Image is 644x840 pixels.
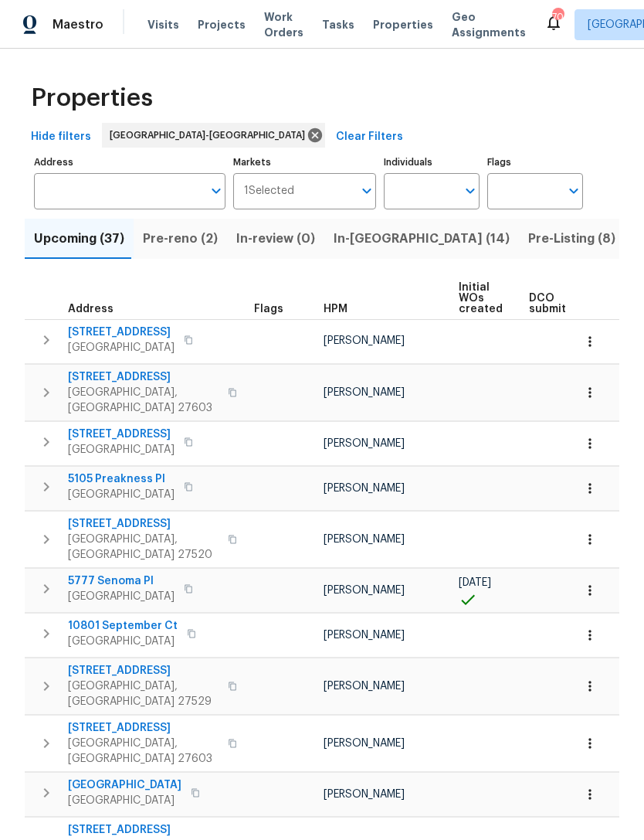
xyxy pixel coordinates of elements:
span: [STREET_ADDRESS] [68,369,219,385]
span: [GEOGRAPHIC_DATA] [68,442,175,457]
span: [GEOGRAPHIC_DATA], [GEOGRAPHIC_DATA] 27603 [68,736,219,767]
span: Clear Filters [336,128,403,147]
span: [DATE] [459,577,491,588]
span: Hide filters [31,128,91,147]
span: Pre-reno (2) [143,228,218,250]
span: Geo Assignments [452,9,526,40]
span: Properties [31,90,153,106]
span: [PERSON_NAME] [324,585,405,596]
span: Address [68,304,114,315]
label: Address [34,158,225,167]
button: Open [563,180,585,202]
span: Projects [198,17,246,32]
span: [GEOGRAPHIC_DATA], [GEOGRAPHIC_DATA] 27529 [68,678,219,709]
span: [PERSON_NAME] [324,438,405,449]
span: 10801 September Ct [68,618,178,634]
button: Open [356,180,378,202]
span: [STREET_ADDRESS] [68,325,175,340]
span: Maestro [53,17,103,32]
span: [PERSON_NAME] [324,335,405,346]
span: Initial WOs created [459,282,503,315]
span: [STREET_ADDRESS] [68,720,219,736]
span: [GEOGRAPHIC_DATA]-[GEOGRAPHIC_DATA] [110,128,311,143]
span: [PERSON_NAME] [324,534,405,545]
span: 5105 Preakness Pl [68,471,175,487]
span: HPM [324,304,347,315]
button: Open [205,180,227,202]
span: [STREET_ADDRESS] [68,427,175,442]
span: DCO submitted [529,293,585,315]
label: Individuals [384,158,480,167]
span: [GEOGRAPHIC_DATA], [GEOGRAPHIC_DATA] 27520 [68,532,219,563]
button: Clear Filters [330,123,409,151]
span: [PERSON_NAME] [324,387,405,398]
span: In-[GEOGRAPHIC_DATA] (14) [334,228,510,250]
span: [PERSON_NAME] [324,483,405,494]
span: Visits [147,17,179,32]
span: [PERSON_NAME] [324,630,405,641]
span: [GEOGRAPHIC_DATA], [GEOGRAPHIC_DATA] 27603 [68,385,219,416]
button: Hide filters [25,123,97,151]
button: Open [459,180,481,202]
span: Flags [254,304,283,315]
span: Upcoming (37) [34,228,124,250]
span: Tasks [322,19,354,30]
span: 5777 Senoma Pl [68,573,175,589]
span: [GEOGRAPHIC_DATA] [68,340,175,355]
span: 1 Selected [244,185,294,198]
span: [GEOGRAPHIC_DATA] [68,487,175,502]
span: [STREET_ADDRESS] [68,663,219,678]
span: [PERSON_NAME] [324,738,405,749]
label: Markets [233,158,377,167]
span: In-review (0) [236,228,315,250]
span: [STREET_ADDRESS] [68,516,219,532]
div: [GEOGRAPHIC_DATA]-[GEOGRAPHIC_DATA] [102,123,325,148]
span: [PERSON_NAME] [324,681,405,692]
span: Pre-Listing (8) [528,228,615,250]
span: [GEOGRAPHIC_DATA] [68,777,181,793]
span: Work Orders [264,9,303,40]
span: Properties [373,17,433,32]
span: [GEOGRAPHIC_DATA] [68,634,178,649]
span: [STREET_ADDRESS] [68,822,219,838]
label: Flags [487,158,583,167]
span: [GEOGRAPHIC_DATA] [68,793,181,808]
span: [GEOGRAPHIC_DATA] [68,589,175,604]
div: 70 [552,9,563,25]
span: [PERSON_NAME] [324,789,405,800]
